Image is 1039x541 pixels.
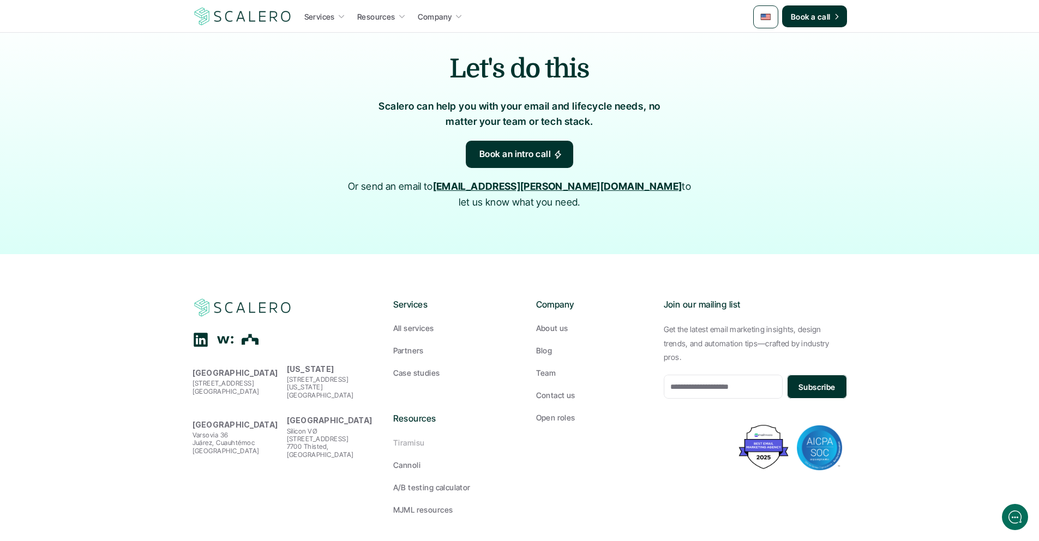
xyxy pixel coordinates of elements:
a: Team [536,367,646,378]
a: A/B testing calculator [393,482,503,493]
strong: [GEOGRAPHIC_DATA] [193,420,278,429]
p: Silicon VØ [STREET_ADDRESS] 7700 Thisted, [GEOGRAPHIC_DATA] [287,428,376,459]
p: Services [393,298,503,312]
p: MJML resources [393,504,453,515]
a: Contact us [536,389,646,401]
img: Scalero company logotype [193,297,293,318]
p: Get the latest email marketing insights, design trends, and automation tips—crafted by industry p... [664,322,847,364]
a: Scalero company logotype [193,7,293,26]
strong: [US_STATE] [287,364,334,374]
p: Tiramisu [393,437,424,448]
iframe: gist-messenger-bubble-iframe [1002,504,1028,530]
p: Contact us [536,389,575,401]
a: MJML resources [393,504,503,515]
button: Subscribe [787,375,846,399]
a: Blog [536,345,646,356]
p: Or send an email to to let us know what you need. [343,179,697,211]
a: Book an intro call [466,141,574,168]
p: Partners [393,345,424,356]
p: Resources [393,412,503,426]
span: We run on Gist [91,381,138,388]
p: Book an intro call [479,147,551,161]
p: Open roles [536,412,575,423]
a: Scalero company logotype [193,298,293,317]
button: New conversation [17,145,201,166]
p: Company [418,11,452,22]
a: About us [536,322,646,334]
a: Tiramisu [393,437,503,448]
p: Company [536,298,646,312]
h2: Let us know if we can help with lifecycle marketing. [16,73,202,125]
h1: Hi! Welcome to [GEOGRAPHIC_DATA]. [16,53,202,70]
p: Varsovia 36 Juárez, Cuauhtémoc [GEOGRAPHIC_DATA] [193,431,281,455]
p: Team [536,367,556,378]
img: Best Email Marketing Agency 2025 - Recognized by Mailmodo [736,422,791,472]
a: Open roles [536,412,646,423]
p: Cannoli [393,459,421,471]
p: [STREET_ADDRESS] [US_STATE][GEOGRAPHIC_DATA] [287,376,376,399]
a: Book a call [782,5,847,27]
p: [STREET_ADDRESS] [GEOGRAPHIC_DATA] [193,380,281,395]
span: New conversation [70,151,131,160]
img: Scalero company logotype [193,6,293,27]
h2: Let's do this [236,51,803,87]
p: All services [393,322,434,334]
strong: [GEOGRAPHIC_DATA] [287,416,373,425]
p: Services [304,11,335,22]
p: A/B testing calculator [393,482,471,493]
p: About us [536,322,568,334]
img: 🇺🇸 [760,11,771,22]
p: Book a call [791,11,831,22]
input: Open Keeper Popup [664,375,783,399]
p: Subscribe [798,381,836,393]
strong: [GEOGRAPHIC_DATA] [193,368,278,377]
p: Join our mailing list [664,298,847,312]
a: Cannoli [393,459,503,471]
p: Resources [357,11,395,22]
p: Scalero can help you with your email and lifecycle needs, no matter your team or tech stack. [367,99,672,130]
a: All services [393,322,503,334]
a: [EMAIL_ADDRESS][PERSON_NAME][DOMAIN_NAME] [433,181,682,192]
a: Case studies [393,367,503,378]
p: Case studies [393,367,440,378]
a: Partners [393,345,503,356]
p: Blog [536,345,552,356]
